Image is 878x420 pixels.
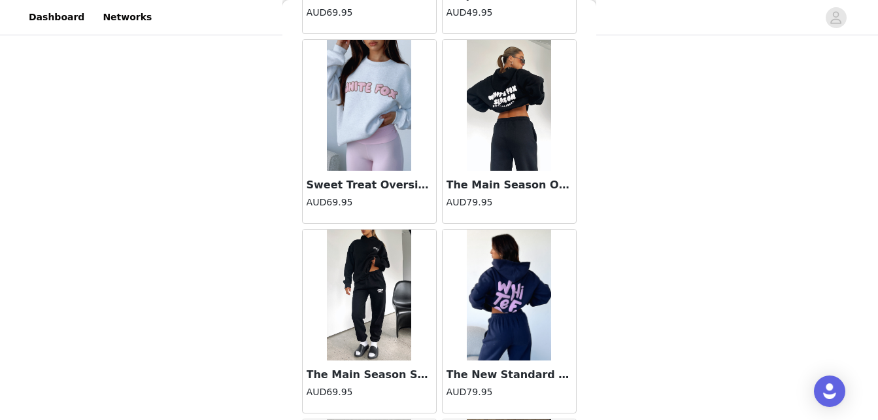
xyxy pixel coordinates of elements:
[307,385,432,399] h4: AUD69.95
[830,7,842,28] div: avatar
[307,367,432,383] h3: The Main Season Sweatpants Black
[327,230,412,360] img: The Main Season Sweatpants Black
[447,196,572,209] h4: AUD79.95
[327,40,412,171] img: Sweet Treat Oversized Sweater Grey Marle
[447,6,572,20] h4: AUD49.95
[447,385,572,399] h4: AUD79.95
[447,367,572,383] h3: The New Standard Oversized Hoodie Navy
[467,230,552,360] img: The New Standard Oversized Hoodie Navy
[307,6,432,20] h4: AUD69.95
[95,3,160,32] a: Networks
[467,40,552,171] img: The Main Season Oversized Hoodie Black
[307,177,432,193] h3: Sweet Treat Oversized Sweater Grey Marle
[447,177,572,193] h3: The Main Season Oversized Hoodie Black
[307,196,432,209] h4: AUD69.95
[21,3,92,32] a: Dashboard
[814,376,845,407] div: Open Intercom Messenger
